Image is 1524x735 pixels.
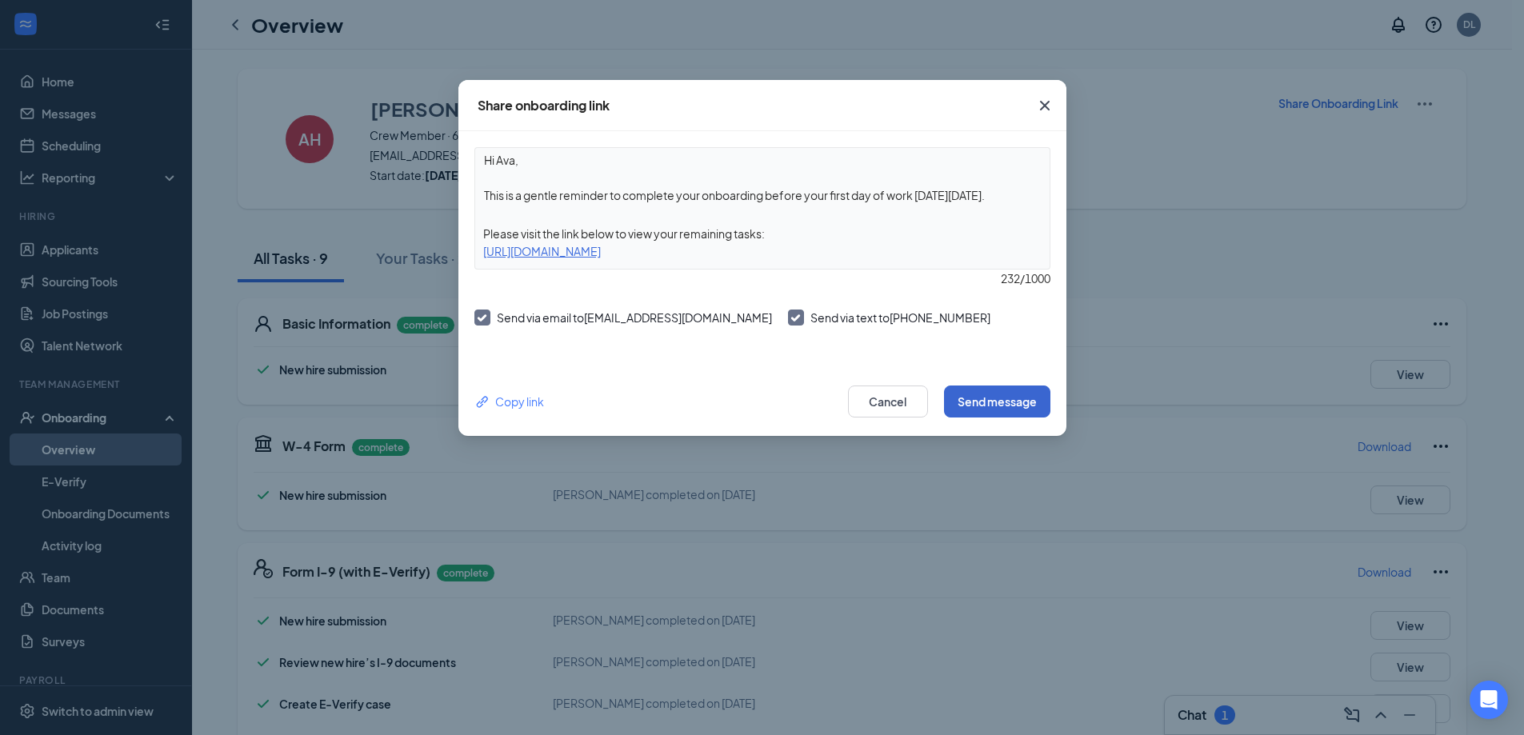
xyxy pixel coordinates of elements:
[474,393,544,410] div: Copy link
[475,148,1050,207] textarea: Hi Ava, This is a gentle reminder to complete your onboarding before your first day of work [DATE...
[474,393,544,410] button: Link Copy link
[810,310,990,325] span: Send via text to [PHONE_NUMBER]
[944,385,1050,417] button: Send message
[474,393,491,410] svg: Link
[474,270,1050,287] div: 232 / 1000
[1470,681,1508,719] div: Open Intercom Messenger
[478,97,610,114] div: Share onboarding link
[475,242,1050,260] div: [URL][DOMAIN_NAME]
[848,385,928,417] button: Cancel
[497,310,772,325] span: Send via email to [EMAIL_ADDRESS][DOMAIN_NAME]
[1023,80,1066,131] button: Close
[475,225,1050,242] div: Please visit the link below to view your remaining tasks:
[1035,96,1054,115] svg: Cross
